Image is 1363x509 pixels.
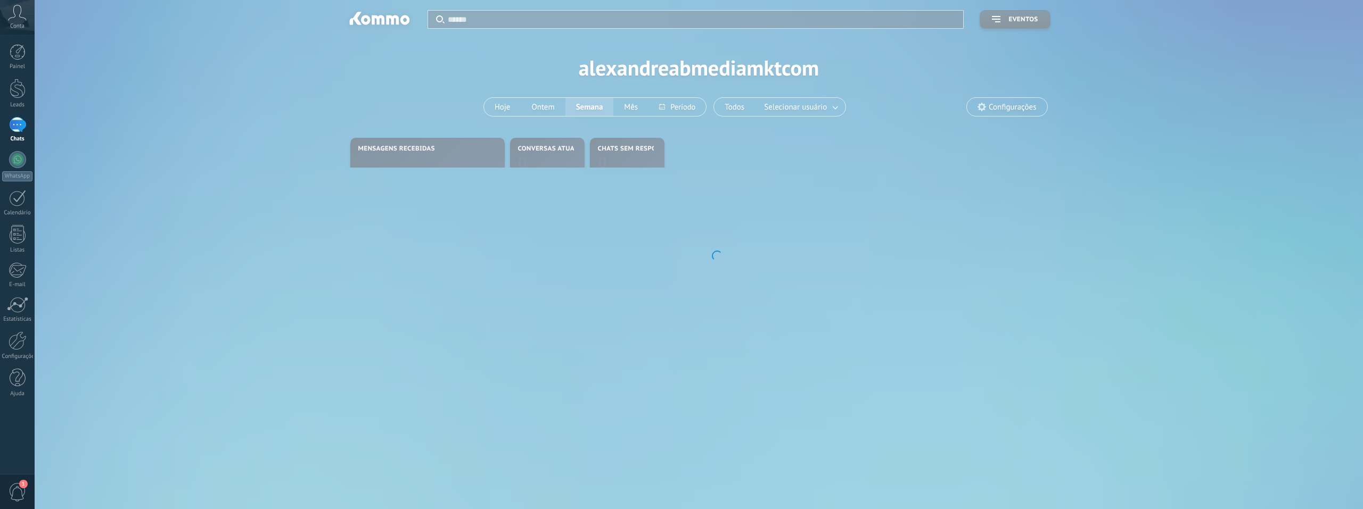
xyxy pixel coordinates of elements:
div: Leads [2,102,33,109]
div: Ajuda [2,390,33,397]
div: Painel [2,63,33,70]
div: WhatsApp [2,171,32,181]
div: Calendário [2,210,33,216]
span: Conta [10,23,24,30]
div: Configurações [2,353,33,360]
div: Chats [2,136,33,143]
div: Estatísticas [2,316,33,323]
div: E-mail [2,281,33,288]
div: Listas [2,247,33,254]
span: 1 [19,480,28,488]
